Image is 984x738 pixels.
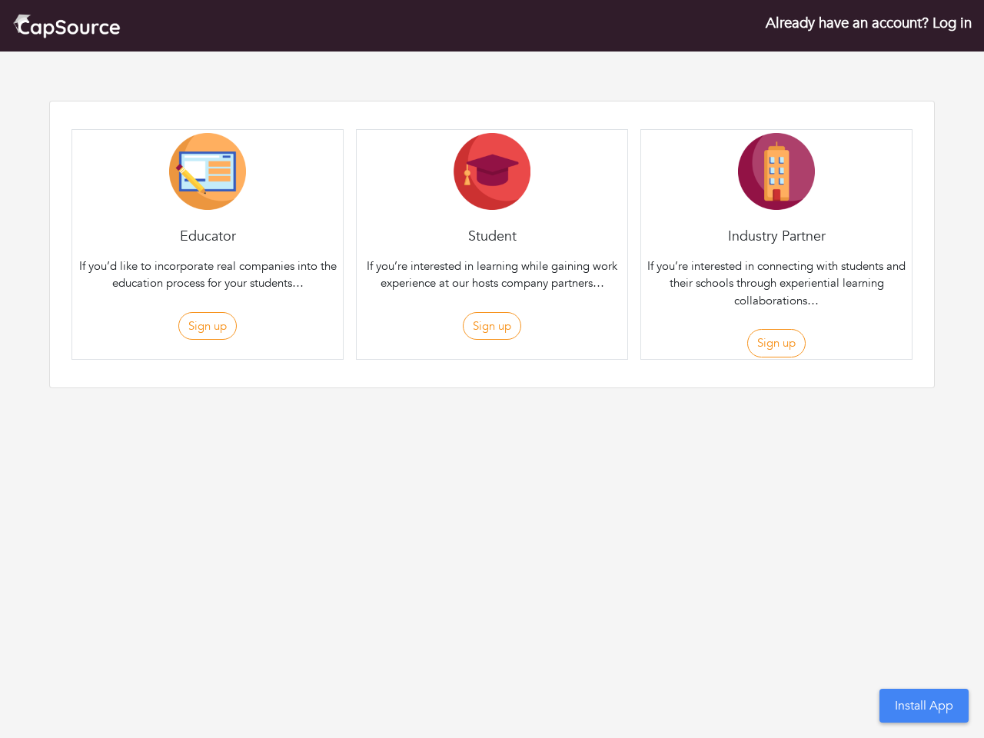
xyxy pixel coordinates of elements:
[75,258,340,292] p: If you’d like to incorporate real companies into the education process for your students…
[169,133,246,210] img: Educator-Icon-31d5a1e457ca3f5474c6b92ab10a5d5101c9f8fbafba7b88091835f1a8db102f.png
[12,12,121,39] img: cap_logo.png
[738,133,815,210] img: Company-Icon-7f8a26afd1715722aa5ae9dc11300c11ceeb4d32eda0db0d61c21d11b95ecac6.png
[72,228,343,245] h4: Educator
[747,329,806,357] button: Sign up
[178,312,237,341] button: Sign up
[463,312,521,341] button: Sign up
[641,228,912,245] h4: Industry Partner
[454,133,530,210] img: Student-Icon-6b6867cbad302adf8029cb3ecf392088beec6a544309a027beb5b4b4576828a8.png
[879,689,969,723] button: Install App
[357,228,627,245] h4: Student
[644,258,909,310] p: If you’re interested in connecting with students and their schools through experiential learning ...
[766,13,972,33] a: Already have an account? Log in
[360,258,624,292] p: If you’re interested in learning while gaining work experience at our hosts company partners…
